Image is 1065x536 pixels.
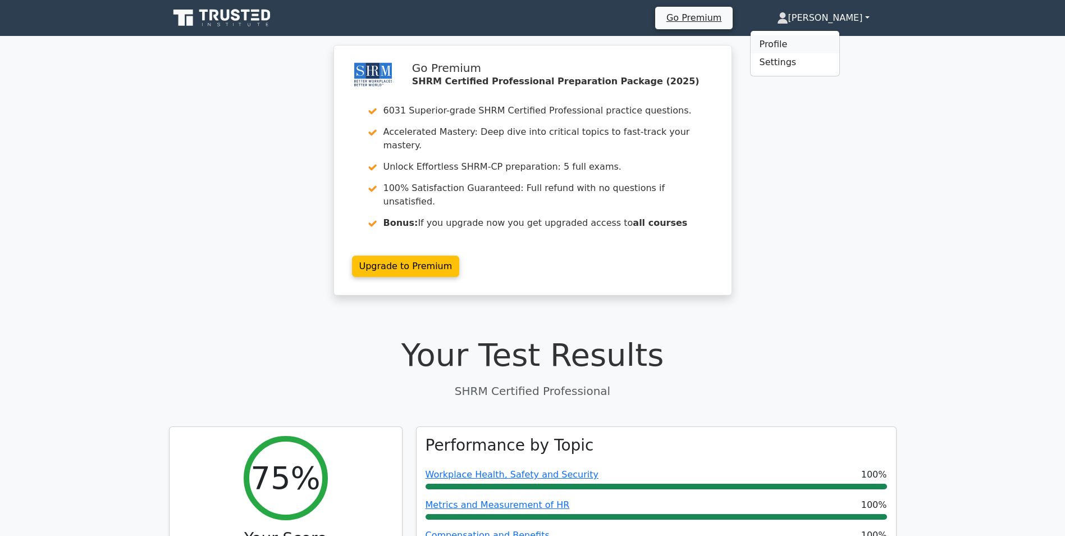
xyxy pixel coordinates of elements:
[426,436,594,455] h3: Performance by Topic
[861,498,887,512] span: 100%
[352,256,460,277] a: Upgrade to Premium
[750,30,840,76] ul: [PERSON_NAME]
[660,10,728,25] a: Go Premium
[751,53,839,71] a: Settings
[169,336,897,374] h1: Your Test Results
[750,7,897,29] a: [PERSON_NAME]
[250,459,320,497] h2: 75%
[169,383,897,399] p: SHRM Certified Professional
[751,35,839,53] a: Profile
[426,469,599,480] a: Workplace Health, Safety and Security
[426,499,570,510] a: Metrics and Measurement of HR
[861,468,887,482] span: 100%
